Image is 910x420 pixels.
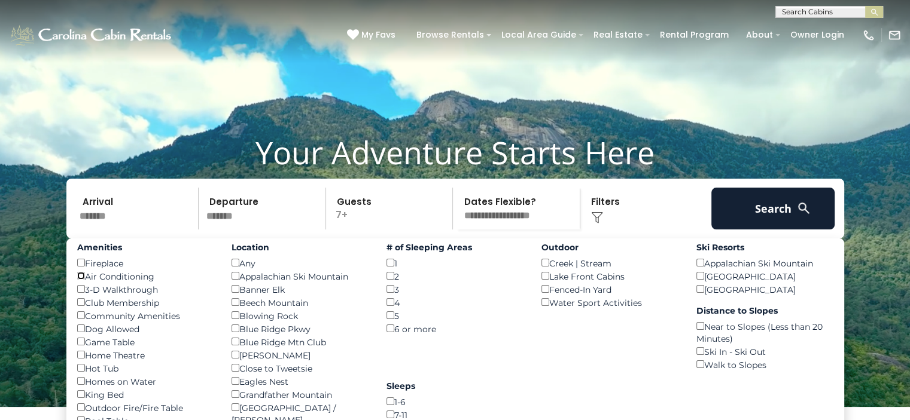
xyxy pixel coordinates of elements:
label: # of Sleeping Areas [386,241,524,253]
a: Owner Login [784,26,850,44]
img: mail-regular-white.png [888,29,901,42]
a: Local Area Guide [495,26,582,44]
a: Rental Program [654,26,735,44]
div: King Bed [77,388,214,401]
div: 1-6 [386,395,524,408]
div: Dog Allowed [77,322,214,335]
div: Appalachian Ski Mountain [696,256,833,269]
div: Walk to Slopes [696,358,833,371]
div: Game Table [77,335,214,348]
div: Blue Ridge Mtn Club [232,335,369,348]
div: [GEOGRAPHIC_DATA] [696,269,833,283]
div: Creek | Stream [541,256,678,269]
div: Water Sport Activities [541,296,678,309]
div: Near to Slopes (Less than 20 Minutes) [696,320,833,345]
label: Sleeps [386,380,524,392]
span: My Favs [361,29,395,41]
div: Appalachian Ski Mountain [232,269,369,283]
div: 3-D Walkthrough [77,283,214,296]
div: Outdoor Fire/Fire Table [77,401,214,414]
div: [PERSON_NAME] [232,348,369,361]
h1: Your Adventure Starts Here [9,134,901,171]
img: filter--v1.png [591,211,603,223]
img: phone-regular-white.png [862,29,875,42]
label: Location [232,241,369,253]
div: Blue Ridge Pkwy [232,322,369,335]
label: Outdoor [541,241,678,253]
div: Ski In - Ski Out [696,345,833,358]
div: 2 [386,269,524,283]
div: Beech Mountain [232,296,369,309]
div: Community Amenities [77,309,214,322]
div: Homes on Water [77,375,214,388]
img: White-1-1-2.png [9,23,175,47]
div: Club Membership [77,296,214,309]
div: Fireplace [77,256,214,269]
div: Close to Tweetsie [232,361,369,375]
div: 5 [386,309,524,322]
div: Blowing Rock [232,309,369,322]
label: Distance to Slopes [696,305,833,317]
div: 3 [386,283,524,296]
div: Eagles Nest [232,375,369,388]
div: Banner Elk [232,283,369,296]
p: 7+ [330,188,453,229]
a: Browse Rentals [410,26,490,44]
div: 1 [386,256,524,269]
label: Amenities [77,241,214,253]
img: search-regular-white.png [796,201,811,216]
div: Grandfather Mountain [232,388,369,401]
div: Fenced-In Yard [541,283,678,296]
a: Real Estate [588,26,649,44]
div: Air Conditioning [77,269,214,283]
div: 4 [386,296,524,309]
div: 6 or more [386,322,524,335]
a: About [740,26,779,44]
button: Search [711,188,835,229]
div: Any [232,256,369,269]
div: Lake Front Cabins [541,269,678,283]
div: Hot Tub [77,361,214,375]
label: Ski Resorts [696,241,833,253]
a: My Favs [347,29,398,42]
div: Home Theatre [77,348,214,361]
div: [GEOGRAPHIC_DATA] [696,283,833,296]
